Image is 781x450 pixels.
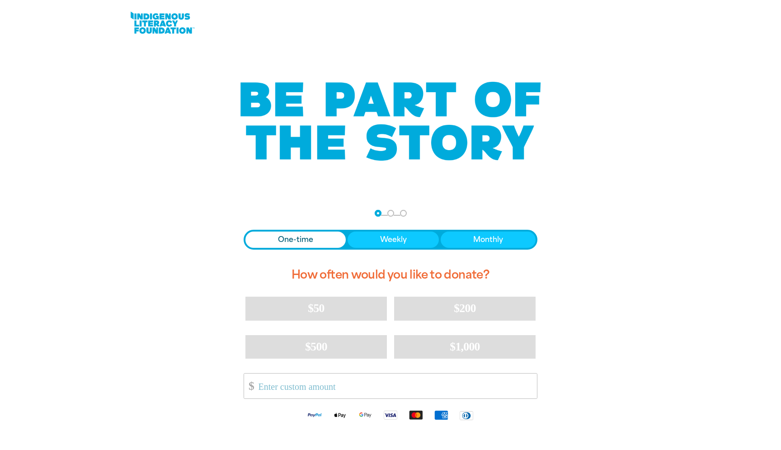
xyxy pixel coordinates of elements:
[403,410,428,420] img: Mastercard logo
[394,335,536,359] button: $1,000
[302,410,327,420] img: Paypal logo
[387,210,394,217] button: Navigate to step 2 of 3 to enter your details
[394,297,536,320] button: $200
[244,230,537,250] div: Donation frequency
[252,374,537,398] input: Enter custom amount
[305,340,327,353] span: $500
[327,410,353,420] img: Apple Pay logo
[245,335,387,359] button: $500
[454,302,476,315] span: $200
[278,234,313,245] span: One-time
[244,261,537,289] h2: How often would you like to donate?
[450,340,480,353] span: $1,000
[245,297,387,320] button: $50
[244,376,254,396] span: $
[353,410,378,420] img: Google Pay logo
[308,302,324,315] span: $50
[375,210,381,217] button: Navigate to step 1 of 3 to enter your donation amount
[378,410,403,420] img: Visa logo
[232,64,549,179] img: Be part of the story
[244,403,537,427] div: Available payment methods
[473,234,503,245] span: Monthly
[348,232,439,248] button: Weekly
[441,232,536,248] button: Monthly
[428,410,454,420] img: American Express logo
[454,410,479,421] img: Diners Club logo
[380,234,407,245] span: Weekly
[400,210,407,217] button: Navigate to step 3 of 3 to enter your payment details
[245,232,346,248] button: One-time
